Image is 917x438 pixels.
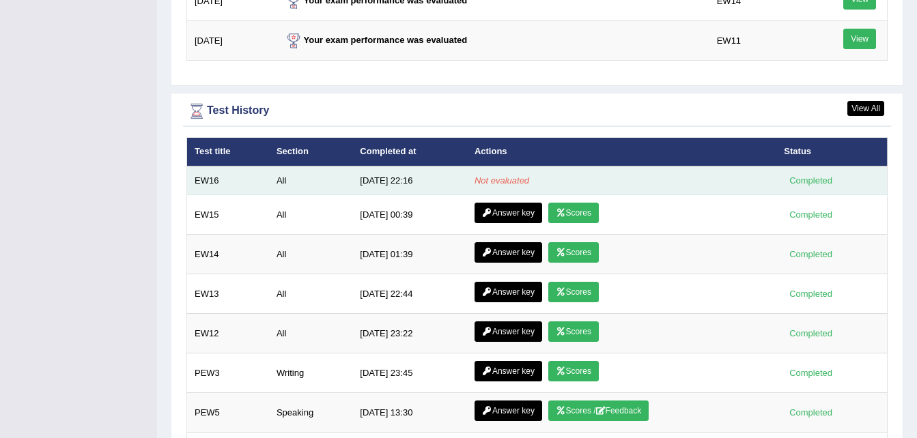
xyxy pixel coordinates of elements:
[352,166,467,195] td: [DATE] 22:16
[352,274,467,314] td: [DATE] 22:44
[269,314,352,353] td: All
[187,235,269,274] td: EW14
[187,195,269,235] td: EW15
[283,35,468,45] strong: Your exam performance was evaluated
[475,282,542,302] a: Answer key
[269,138,352,166] th: Section
[187,353,269,393] td: PEW3
[548,242,599,263] a: Scores
[187,21,276,61] td: [DATE]
[475,175,529,186] em: Not evaluated
[269,235,352,274] td: All
[843,29,876,49] a: View
[776,138,887,166] th: Status
[548,321,599,342] a: Scores
[784,207,837,222] div: Completed
[548,203,599,223] a: Scores
[352,393,467,433] td: [DATE] 13:30
[352,314,467,353] td: [DATE] 23:22
[548,282,599,302] a: Scores
[475,361,542,381] a: Answer key
[709,21,806,61] td: EW11
[784,366,837,380] div: Completed
[784,173,837,188] div: Completed
[847,101,884,116] a: View All
[352,138,467,166] th: Completed at
[352,235,467,274] td: [DATE] 01:39
[186,101,888,121] div: Test History
[548,400,649,421] a: Scores /Feedback
[352,353,467,393] td: [DATE] 23:45
[269,195,352,235] td: All
[187,138,269,166] th: Test title
[467,138,776,166] th: Actions
[784,405,837,420] div: Completed
[475,203,542,223] a: Answer key
[187,274,269,314] td: EW13
[475,321,542,342] a: Answer key
[269,274,352,314] td: All
[548,361,599,381] a: Scores
[475,400,542,421] a: Answer key
[784,326,837,340] div: Completed
[269,353,352,393] td: Writing
[475,242,542,263] a: Answer key
[269,393,352,433] td: Speaking
[187,314,269,353] td: EW12
[269,166,352,195] td: All
[784,287,837,301] div: Completed
[784,247,837,261] div: Completed
[352,195,467,235] td: [DATE] 00:39
[187,166,269,195] td: EW16
[187,393,269,433] td: PEW5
